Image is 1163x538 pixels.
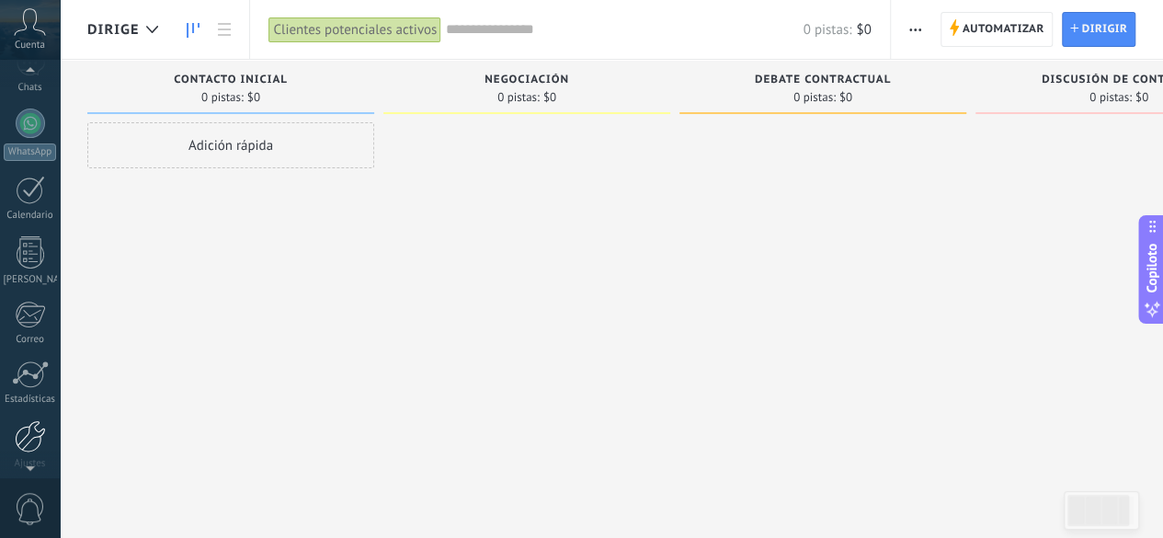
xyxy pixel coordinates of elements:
[97,74,365,89] div: Contacto inicial
[941,12,1053,47] a: Automatizar
[8,145,51,158] font: WhatsApp
[689,74,957,89] div: Debate contractual
[16,333,44,346] font: Correo
[273,21,437,39] font: Clientes potenciales activos
[15,39,45,52] font: Cuenta
[1062,12,1135,47] a: Dirigir
[4,273,76,286] font: [PERSON_NAME]
[201,89,244,105] font: 0 pistas:
[1143,243,1160,292] font: Copiloto
[247,89,260,105] font: $0
[17,81,41,94] font: Chats
[839,89,852,105] font: $0
[6,209,52,222] font: Calendario
[793,89,836,105] font: 0 pistas:
[963,22,1044,36] font: Automatizar
[755,73,891,86] font: Debate contractual
[209,12,240,48] a: Lista
[902,12,929,47] button: Más
[1089,89,1132,105] font: 0 pistas:
[5,393,55,406] font: Estadísticas
[177,12,209,48] a: Dirige
[497,89,540,105] font: 0 pistas:
[87,21,139,39] font: Dirige
[485,73,569,86] font: Negociación
[393,74,661,89] div: Negociación
[804,21,852,39] font: 0 pistas:
[856,21,871,39] font: $0
[188,137,273,155] font: Adición rápida
[174,73,288,86] font: Contacto inicial
[1135,89,1148,105] font: $0
[1082,22,1127,36] font: Dirigir
[543,89,556,105] font: $0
